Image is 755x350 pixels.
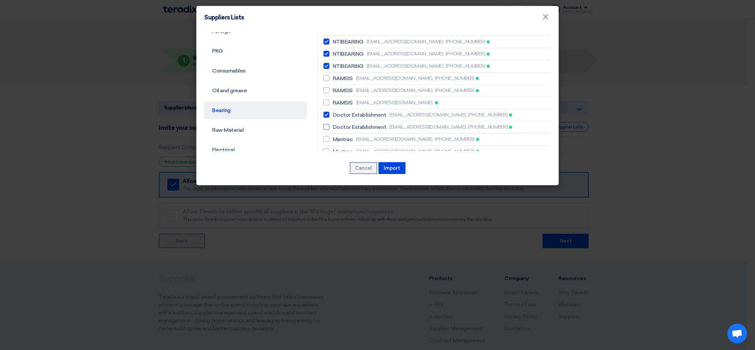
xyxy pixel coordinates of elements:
span: [EMAIL_ADDRESS][DOMAIN_NAME], [389,111,466,118]
a: Consumables [204,62,307,79]
span: [PHONE_NUMBER] [435,136,474,143]
span: [PHONE_NUMBER] [435,148,474,155]
a: Electrical [204,141,307,159]
a: Bearing [204,102,307,119]
span: × [542,12,549,25]
span: [PHONE_NUMBER] [435,87,474,94]
span: RAMSIS [333,99,353,107]
span: [PHONE_NUMBER] [435,75,474,82]
span: NTIBEARING [333,62,364,70]
button: Import [378,162,405,174]
span: Doctor Establishment [333,123,386,131]
span: [EMAIL_ADDRESS][DOMAIN_NAME], [367,50,444,57]
span: [EMAIL_ADDRESS][DOMAIN_NAME], [356,75,433,82]
span: [EMAIL_ADDRESS][DOMAIN_NAME], [356,87,433,94]
span: [EMAIL_ADDRESS][DOMAIN_NAME], [367,38,444,45]
span: [PHONE_NUMBER] [446,63,485,70]
span: Doctor Establishment [333,111,386,119]
a: Oil and grease [204,82,307,99]
h4: Suppliers Lists [204,14,244,21]
span: [PHONE_NUMBER] [446,38,485,45]
span: [EMAIL_ADDRESS][DOMAIN_NAME], [356,136,433,143]
a: Open chat [727,324,747,343]
span: RAMSIS [333,87,353,95]
button: Cancel [350,162,377,174]
span: Mantrac [333,148,353,156]
span: [PHONE_NUMBER] [468,124,507,131]
span: NTIBEARING [333,38,364,46]
span: [PHONE_NUMBER] [468,111,507,118]
span: [PHONE_NUMBER] [446,50,485,57]
button: Close [537,11,554,24]
span: [EMAIL_ADDRESS][DOMAIN_NAME], [389,124,466,131]
span: [EMAIL_ADDRESS][DOMAIN_NAME], [356,99,433,106]
a: PKG [204,43,307,60]
span: NTIBEARING [333,50,364,58]
span: RAMSIS [333,74,353,82]
span: [EMAIL_ADDRESS][DOMAIN_NAME], [356,148,433,155]
a: Raw Material [204,122,307,139]
span: [EMAIL_ADDRESS][DOMAIN_NAME], [367,63,444,70]
span: Mantrac [333,135,353,143]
